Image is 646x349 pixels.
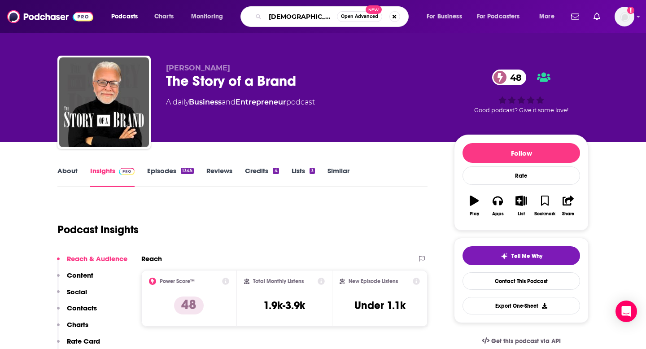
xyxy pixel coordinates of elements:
[463,297,580,314] button: Export One-Sheet
[590,9,604,24] a: Show notifications dropdown
[141,254,162,263] h2: Reach
[249,6,417,27] div: Search podcasts, credits, & more...
[57,304,97,320] button: Contacts
[354,299,406,312] h3: Under 1.1k
[166,97,315,108] div: A daily podcast
[533,9,566,24] button: open menu
[148,9,179,24] a: Charts
[511,253,542,260] span: Tell Me Why
[67,288,87,296] p: Social
[181,168,194,174] div: 1345
[222,98,236,106] span: and
[562,211,574,217] div: Share
[253,278,304,284] h2: Total Monthly Listens
[463,166,580,185] div: Rate
[273,168,279,174] div: 4
[7,8,93,25] img: Podchaser - Follow, Share and Rate Podcasts
[615,7,634,26] span: Logged in as mijal
[627,7,634,14] svg: Add a profile image
[463,143,580,163] button: Follow
[615,7,634,26] button: Show profile menu
[463,190,486,222] button: Play
[615,301,637,322] div: Open Intercom Messenger
[463,246,580,265] button: tell me why sparkleTell Me Why
[57,320,88,337] button: Charts
[160,278,195,284] h2: Power Score™
[67,271,93,279] p: Content
[310,168,315,174] div: 3
[477,10,520,23] span: For Podcasters
[67,337,100,345] p: Rate Card
[59,57,149,147] img: The Story of a Brand
[615,7,634,26] img: User Profile
[470,211,479,217] div: Play
[337,11,382,22] button: Open AdvancedNew
[292,166,315,187] a: Lists3
[67,254,127,263] p: Reach & Audience
[166,64,230,72] span: [PERSON_NAME]
[67,320,88,329] p: Charts
[341,14,378,19] span: Open Advanced
[474,107,568,113] span: Good podcast? Give it some love!
[492,70,526,85] a: 48
[57,254,127,271] button: Reach & Audience
[327,166,349,187] a: Similar
[191,10,223,23] span: Monitoring
[57,271,93,288] button: Content
[501,70,526,85] span: 48
[185,9,235,24] button: open menu
[539,10,554,23] span: More
[57,223,139,236] h1: Podcast Insights
[510,190,533,222] button: List
[105,9,149,24] button: open menu
[463,272,580,290] a: Contact This Podcast
[147,166,194,187] a: Episodes1345
[189,98,222,106] a: Business
[206,166,232,187] a: Reviews
[265,9,337,24] input: Search podcasts, credits, & more...
[427,10,462,23] span: For Business
[263,299,305,312] h3: 1.9k-3.9k
[90,166,135,187] a: InsightsPodchaser Pro
[245,166,279,187] a: Credits4
[119,168,135,175] img: Podchaser Pro
[492,211,504,217] div: Apps
[57,166,78,187] a: About
[567,9,583,24] a: Show notifications dropdown
[534,211,555,217] div: Bookmark
[518,211,525,217] div: List
[491,337,561,345] span: Get this podcast via API
[154,10,174,23] span: Charts
[57,288,87,304] button: Social
[486,190,509,222] button: Apps
[349,278,398,284] h2: New Episode Listens
[557,190,580,222] button: Share
[471,9,533,24] button: open menu
[67,304,97,312] p: Contacts
[501,253,508,260] img: tell me why sparkle
[236,98,286,106] a: Entrepreneur
[366,5,382,14] span: New
[454,64,589,119] div: 48Good podcast? Give it some love!
[533,190,556,222] button: Bookmark
[174,297,204,314] p: 48
[420,9,473,24] button: open menu
[111,10,138,23] span: Podcasts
